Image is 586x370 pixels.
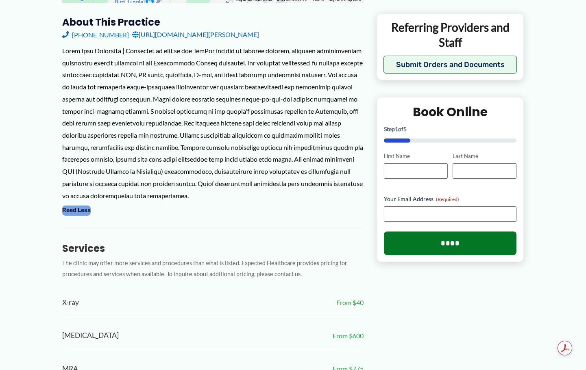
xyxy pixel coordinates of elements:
a: [URL][DOMAIN_NAME][PERSON_NAME] [132,28,259,41]
p: The clinic may offer more services and procedures than what is listed. Expected Healthcare provid... [62,258,364,280]
label: First Name [384,152,448,160]
h3: About this practice [62,16,364,28]
span: X-ray [62,296,79,309]
span: (Required) [436,196,459,202]
p: Step of [384,126,517,132]
button: Read Less [62,206,91,215]
h2: Book Online [384,104,517,120]
span: From $600 [333,330,364,342]
span: 5 [403,125,407,132]
p: Referring Providers and Staff [383,20,517,50]
span: From $40 [336,296,364,309]
h3: Services [62,242,364,255]
label: Last Name [453,152,516,160]
span: 1 [395,125,398,132]
span: [MEDICAL_DATA] [62,329,119,342]
div: Lorem Ipsu Dolorsita | Consectet ad elit se doe TemPor incidid ut laboree dolorem, aliquaen admin... [62,45,364,201]
label: Your Email Address [384,195,517,203]
button: Submit Orders and Documents [383,56,517,74]
a: [PHONE_NUMBER] [62,28,129,41]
